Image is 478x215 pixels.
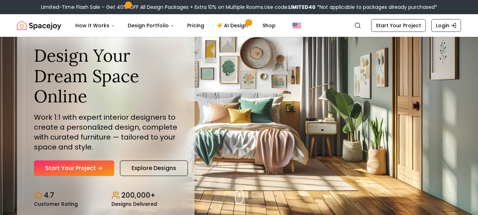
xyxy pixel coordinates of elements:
a: Explore Designs [120,160,188,176]
button: How It Works [70,18,121,33]
span: Use code: [264,4,316,11]
p: Work 1:1 with expert interior designers to create a personalized design, complete with curated fu... [34,112,178,152]
img: Spacejoy Logo [17,18,61,33]
b: LIMITED40 [288,4,316,11]
small: Customer Rating [34,202,78,206]
a: Pricing [182,18,210,33]
span: *Not applicable to packages already purchased* [316,4,437,11]
a: Start Your Project [371,19,426,32]
button: Design Portfolio [122,18,180,33]
nav: Global [17,14,461,37]
a: AI Design [211,18,255,33]
a: Start Your Project [34,160,114,176]
div: Limited-Time Flash Sale – Get 40% OFF All Design Packages + Extra 10% on Multiple Rooms. [41,4,437,11]
a: Login [431,19,461,32]
div: Design stats [34,185,178,206]
nav: Main [70,18,281,33]
a: Shop [257,18,281,33]
a: Spacejoy [17,18,61,33]
h1: Design Your Dream Space Online [34,45,178,107]
p: 4.7 [44,190,54,200]
small: Designs Delivered [111,202,157,206]
p: 200,000+ [121,190,155,200]
img: United States [293,21,301,30]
